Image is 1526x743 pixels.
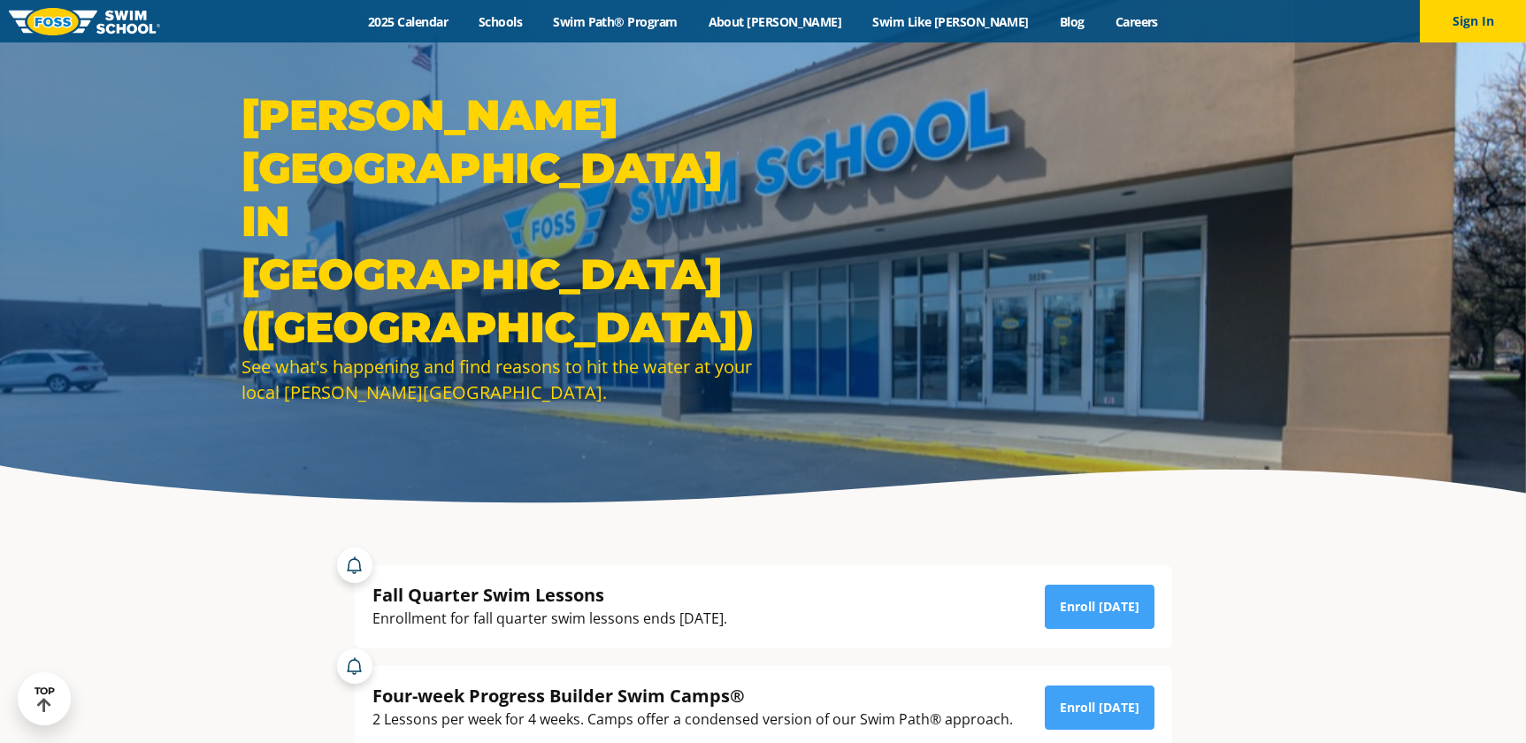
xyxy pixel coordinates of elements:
a: Schools [464,13,538,30]
div: See what's happening and find reasons to hit the water at your local [PERSON_NAME][GEOGRAPHIC_DATA]. [242,354,755,405]
a: Enroll [DATE] [1045,585,1154,629]
a: 2025 Calendar [353,13,464,30]
a: Careers [1100,13,1173,30]
div: Four-week Progress Builder Swim Camps® [372,684,1013,708]
div: Fall Quarter Swim Lessons [372,583,727,607]
a: Swim Path® Program [538,13,693,30]
img: FOSS Swim School Logo [9,8,160,35]
div: 2 Lessons per week for 4 weeks. Camps offer a condensed version of our Swim Path® approach. [372,708,1013,732]
a: About [PERSON_NAME] [693,13,857,30]
a: Enroll [DATE] [1045,686,1154,730]
div: Enrollment for fall quarter swim lessons ends [DATE]. [372,607,727,631]
a: Blog [1044,13,1100,30]
div: TOP [35,686,55,713]
h1: [PERSON_NAME][GEOGRAPHIC_DATA] in [GEOGRAPHIC_DATA] ([GEOGRAPHIC_DATA]) [242,88,755,354]
a: Swim Like [PERSON_NAME] [857,13,1045,30]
